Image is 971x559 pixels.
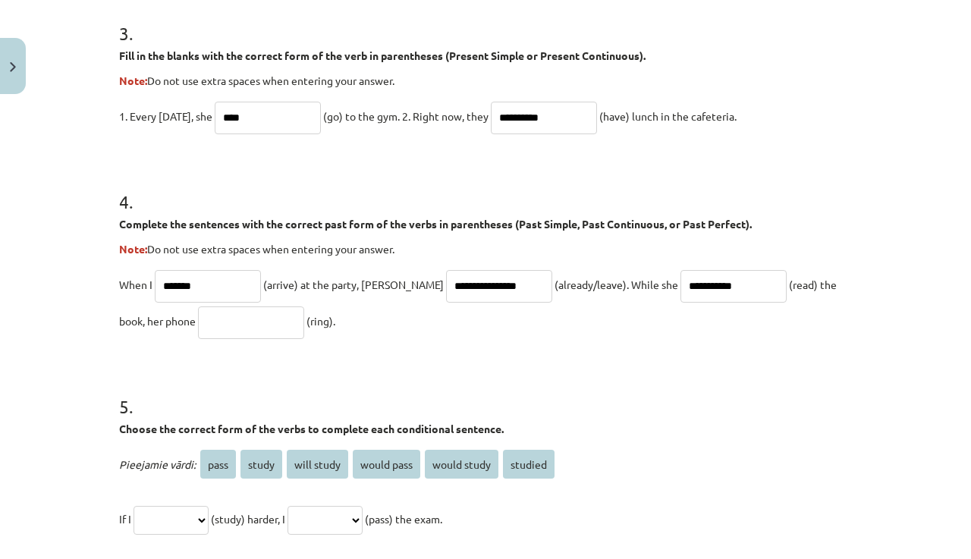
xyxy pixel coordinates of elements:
span: 1. Every [DATE], she [119,109,212,123]
span: When I [119,278,152,291]
span: If I [119,512,131,526]
strong: Note: [119,74,147,87]
span: (pass) the exam. [365,512,442,526]
p: Do not use extra spaces when entering your answer. [119,73,852,89]
span: will study [287,450,348,479]
span: (go) to the gym. 2. Right now, they [323,109,489,123]
span: (study) harder, I [211,512,285,526]
span: would study [425,450,498,479]
span: would pass [353,450,420,479]
span: pass [200,450,236,479]
p: Do not use extra spaces when entering your answer. [119,241,852,257]
h1: 4 . [119,165,852,212]
h1: 5 . [119,369,852,416]
span: Pieejamie vārdi: [119,457,196,471]
span: (arrive) at the party, [PERSON_NAME] [263,278,444,291]
span: (already/leave). While she [555,278,678,291]
strong: Note: [119,242,147,256]
strong: Fill in the blanks with the correct form of the verb in parentheses (Present Simple or Present Co... [119,49,646,62]
img: icon-close-lesson-0947bae3869378f0d4975bcd49f059093ad1ed9edebbc8119c70593378902aed.svg [10,62,16,72]
strong: Complete the sentences with the correct past form of the verbs in parentheses (Past Simple, Past ... [119,217,752,231]
span: study [240,450,282,479]
span: (ring). [306,314,335,328]
span: (have) lunch in the cafeteria. [599,109,737,123]
span: studied [503,450,555,479]
strong: Choose the correct form of the verbs to complete each conditional sentence. [119,422,504,435]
